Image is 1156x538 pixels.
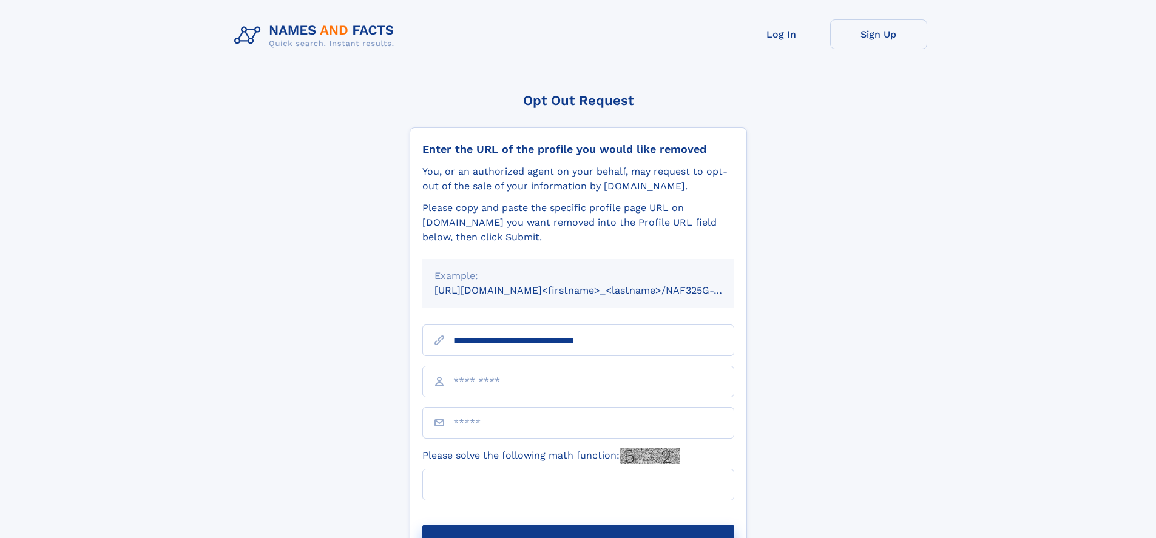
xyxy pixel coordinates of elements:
div: Example: [434,269,722,283]
div: You, or an authorized agent on your behalf, may request to opt-out of the sale of your informatio... [422,164,734,193]
img: Logo Names and Facts [229,19,404,52]
a: Sign Up [830,19,927,49]
label: Please solve the following math function: [422,448,680,464]
div: Opt Out Request [410,93,747,108]
div: Please copy and paste the specific profile page URL on [DOMAIN_NAME] you want removed into the Pr... [422,201,734,244]
a: Log In [733,19,830,49]
small: [URL][DOMAIN_NAME]<firstname>_<lastname>/NAF325G-xxxxxxxx [434,284,757,296]
div: Enter the URL of the profile you would like removed [422,143,734,156]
